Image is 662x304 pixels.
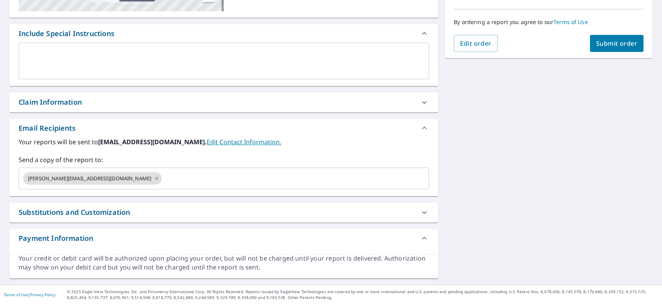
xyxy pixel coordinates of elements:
div: Claim Information [19,97,82,107]
div: Email Recipients [9,119,438,137]
div: Payment Information [9,229,438,247]
div: Claim Information [9,92,438,112]
button: Submit order [590,35,644,52]
span: [PERSON_NAME][EMAIL_ADDRESS][DOMAIN_NAME] [23,175,156,182]
div: [PERSON_NAME][EMAIL_ADDRESS][DOMAIN_NAME] [23,172,162,185]
span: Submit order [596,39,638,48]
div: Your credit or debit card will be authorized upon placing your order, but will not be charged unt... [19,254,429,272]
label: Your reports will be sent to [19,137,429,147]
div: Substitutions and Customization [9,202,438,222]
a: EditContactInfo [207,138,281,146]
p: © 2025 Eagle View Technologies, Inc. and Pictometry International Corp. All Rights Reserved. Repo... [67,289,658,301]
div: Include Special Instructions [19,28,114,39]
div: Include Special Instructions [9,24,438,43]
a: Terms of Use [4,292,28,297]
div: Payment Information [19,233,93,244]
label: Send a copy of the report to: [19,155,429,164]
span: Edit order [460,39,491,48]
p: By ordering a report you agree to our [454,19,643,26]
a: Terms of Use [553,18,588,26]
div: Substitutions and Customization [19,207,130,218]
a: Privacy Policy [30,292,55,297]
div: Email Recipients [19,123,76,133]
button: Edit order [454,35,498,52]
b: [EMAIL_ADDRESS][DOMAIN_NAME]. [98,138,207,146]
p: | [4,292,55,297]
